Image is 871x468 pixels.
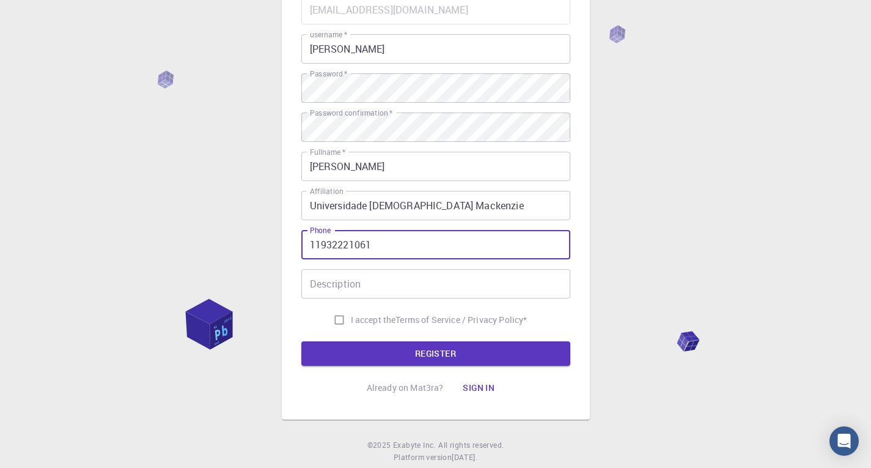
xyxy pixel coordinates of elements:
button: Sign in [453,376,504,400]
a: Terms of Service / Privacy Policy* [395,314,527,326]
label: Phone [310,225,331,236]
label: Password [310,69,347,79]
span: Platform version [394,451,452,464]
span: [DATE] . [452,452,477,462]
a: [DATE]. [452,451,477,464]
label: Fullname [310,147,345,157]
span: © 2025 [367,439,393,451]
span: Exabyte Inc. [393,440,436,450]
p: Already on Mat3ra? [367,382,444,394]
button: REGISTER [301,341,570,366]
span: All rights reserved. [438,439,504,451]
p: Terms of Service / Privacy Policy * [395,314,527,326]
label: Password confirmation [310,108,392,118]
span: I accept the [351,314,396,326]
label: Affiliation [310,186,343,196]
a: Exabyte Inc. [393,439,436,451]
div: Open Intercom Messenger [829,426,859,456]
label: username [310,29,347,40]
